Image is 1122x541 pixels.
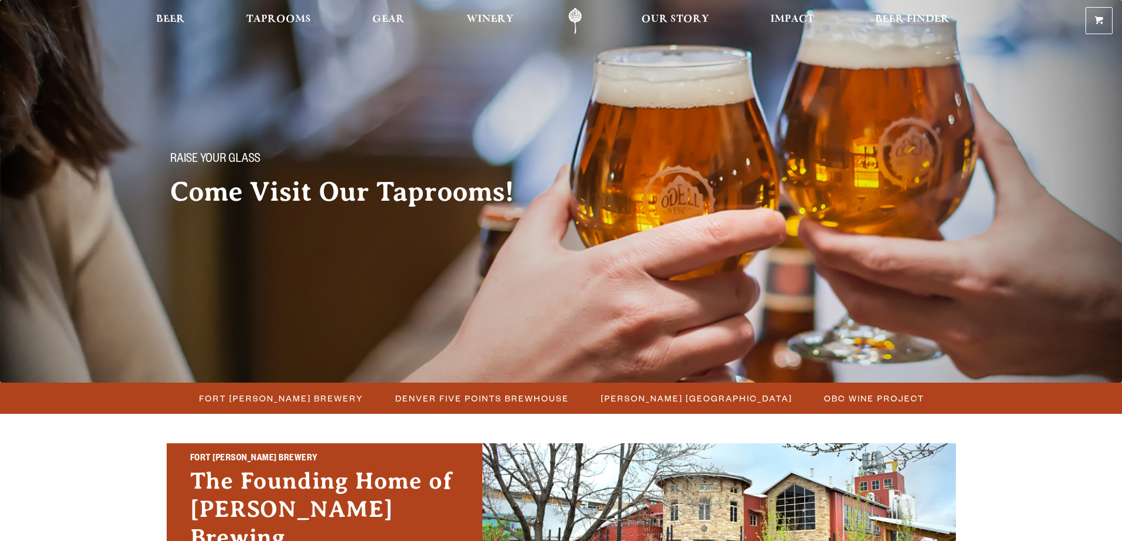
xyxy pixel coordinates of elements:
[365,8,412,34] a: Gear
[372,15,405,24] span: Gear
[239,8,319,34] a: Taprooms
[824,390,924,407] span: OBC Wine Project
[466,15,514,24] span: Winery
[594,390,798,407] a: [PERSON_NAME] [GEOGRAPHIC_DATA]
[395,390,569,407] span: Denver Five Points Brewhouse
[170,177,538,207] h2: Come Visit Our Taprooms!
[388,390,575,407] a: Denver Five Points Brewhouse
[156,15,185,24] span: Beer
[817,390,930,407] a: OBC Wine Project
[190,452,459,467] h2: Fort [PERSON_NAME] Brewery
[641,15,709,24] span: Our Story
[246,15,311,24] span: Taprooms
[763,8,822,34] a: Impact
[199,390,363,407] span: Fort [PERSON_NAME] Brewery
[634,8,717,34] a: Our Story
[170,152,260,168] span: Raise your glass
[868,8,957,34] a: Beer Finder
[553,8,597,34] a: Odell Home
[459,8,521,34] a: Winery
[192,390,369,407] a: Fort [PERSON_NAME] Brewery
[875,15,949,24] span: Beer Finder
[770,15,814,24] span: Impact
[148,8,193,34] a: Beer
[601,390,792,407] span: [PERSON_NAME] [GEOGRAPHIC_DATA]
